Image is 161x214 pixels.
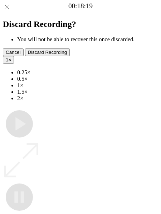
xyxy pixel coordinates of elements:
[68,2,93,10] a: 00:18:19
[3,19,158,29] h2: Discard Recording?
[6,57,8,62] span: 1
[25,48,70,56] button: Discard Recording
[17,89,158,95] li: 1.5×
[17,69,158,76] li: 0.25×
[3,56,14,64] button: 1×
[17,76,158,82] li: 0.5×
[17,95,158,102] li: 2×
[17,82,158,89] li: 1×
[17,36,158,43] li: You will not be able to recover this once discarded.
[3,48,24,56] button: Cancel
